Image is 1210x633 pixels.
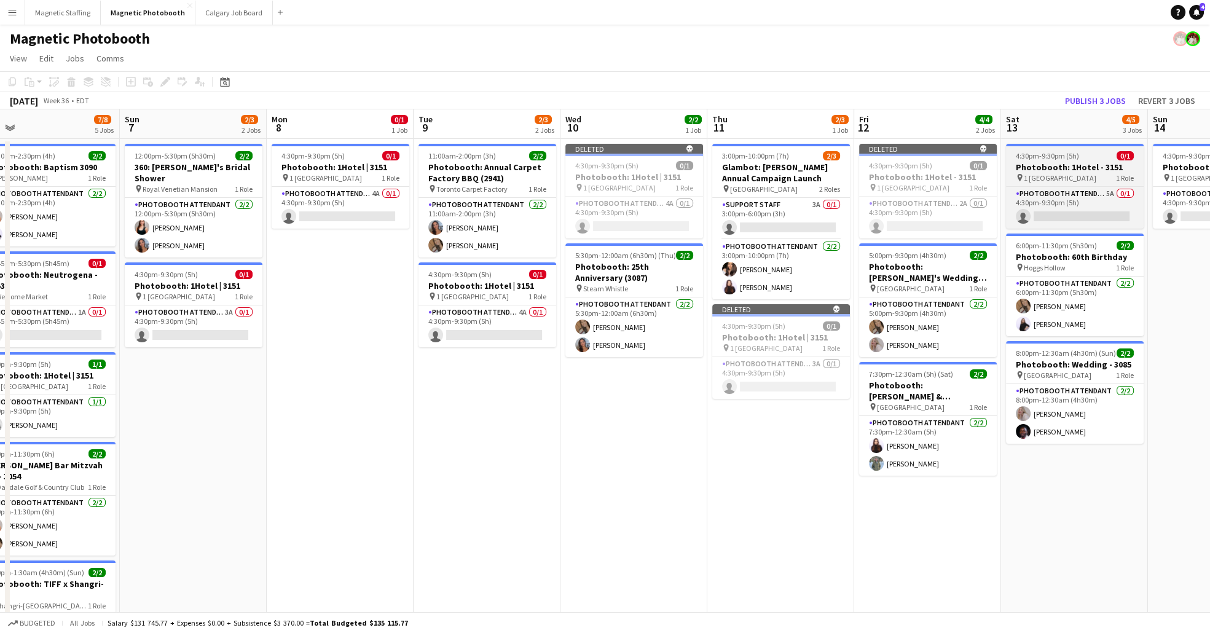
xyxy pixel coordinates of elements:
h3: Photobooth: Wedding - 3085 [1006,359,1144,370]
span: 7:30pm-12:30am (5h) (Sat) [869,369,953,379]
span: 4:30pm-9:30pm (5h) [1016,151,1079,160]
span: Jobs [66,53,84,64]
h3: Photobooth: [PERSON_NAME]'s Wedding - 2954 [859,261,997,283]
app-job-card: 12:00pm-5:30pm (5h30m)2/2360: [PERSON_NAME]'s Bridal Shower Royal Venetian Mansion1 RolePhotoboot... [125,144,262,258]
span: 0/1 [970,161,987,170]
span: 1 Role [88,173,106,183]
button: Magnetic Staffing [25,1,101,25]
span: 1 Role [1116,371,1134,380]
span: 0/1 [529,270,546,279]
div: Deleted [712,304,850,314]
div: 7:30pm-12:30am (5h) (Sat)2/2Photobooth: [PERSON_NAME] & [PERSON_NAME]'s Wedding - 3118 [GEOGRAPHI... [859,362,997,476]
span: 2/2 [88,568,106,577]
span: [GEOGRAPHIC_DATA] [730,184,798,194]
span: Tue [418,114,433,125]
h3: Photobooth: [PERSON_NAME] & [PERSON_NAME]'s Wedding - 3118 [859,380,997,402]
span: 4:30pm-9:30pm (5h) [135,270,198,279]
span: Hoggs Hollow [1024,263,1066,272]
app-job-card: 4:30pm-9:30pm (5h)0/1Photobooth: 1Hotel | 3151 1 [GEOGRAPHIC_DATA]1 RolePhotobooth Attendant4A0/1... [272,144,409,229]
span: [GEOGRAPHIC_DATA] [877,284,945,293]
span: 0/1 [1117,151,1134,160]
span: 2/3 [241,115,258,124]
span: 1 Role [235,184,253,194]
span: 0/1 [88,259,106,268]
span: 1 Role [88,601,106,610]
span: 1 Role [675,183,693,192]
div: 2 Jobs [976,125,995,135]
span: 2/3 [831,115,849,124]
app-user-avatar: Kara & Monika [1173,31,1188,46]
app-card-role: Photobooth Attendant2/28:00pm-12:30am (4h30m)[PERSON_NAME][PERSON_NAME] [1006,384,1144,444]
app-user-avatar: Kara & Monika [1185,31,1200,46]
h3: Photobooth: 1Hotel | 3151 [272,162,409,173]
span: 2/3 [535,115,552,124]
span: 1 Role [969,183,987,192]
span: 6:00pm-11:30pm (5h30m) [1016,241,1097,250]
span: 1 Role [88,482,106,492]
div: 5:00pm-9:30pm (4h30m)2/2Photobooth: [PERSON_NAME]'s Wedding - 2954 [GEOGRAPHIC_DATA]1 RolePhotobo... [859,243,997,357]
span: 4:30pm-9:30pm (5h) [869,161,932,170]
app-card-role: Photobooth Attendant2/212:00pm-5:30pm (5h30m)[PERSON_NAME][PERSON_NAME] [125,198,262,258]
div: 2 Jobs [535,125,554,135]
span: 14 [1151,120,1168,135]
a: 4 [1189,5,1204,20]
h3: Photobooth: Annual Carpet Factory BBQ (2941) [418,162,556,184]
app-card-role: Photobooth Attendant2/27:30pm-12:30am (5h)[PERSON_NAME][PERSON_NAME] [859,416,997,476]
app-card-role: Photobooth Attendant4A0/14:30pm-9:30pm (5h) [272,187,409,229]
button: Publish 3 jobs [1060,93,1131,109]
app-job-card: 4:30pm-9:30pm (5h)0/1Photobooth: 1Hotel - 3151 1 [GEOGRAPHIC_DATA]1 RolePhotobooth Attendant5A0/1... [1006,144,1144,229]
button: Magnetic Photobooth [101,1,195,25]
app-card-role: Photobooth Attendant2A0/14:30pm-9:30pm (5h) [859,197,997,238]
span: 13 [1004,120,1019,135]
span: Sat [1006,114,1019,125]
app-job-card: 5:30pm-12:00am (6h30m) (Thu)2/2Photobooth: 25th Anniversary (3087) Steam Whistle1 RolePhotobooth ... [565,243,703,357]
a: View [5,50,32,66]
span: 3:00pm-10:00pm (7h) [722,151,789,160]
span: 1 Role [528,184,546,194]
span: 1 Role [88,292,106,301]
h3: Photobooth: 1Hotel | 3151 [125,280,262,291]
span: All jobs [68,618,97,627]
span: Wed [565,114,581,125]
app-card-role: Photobooth Attendant3A0/14:30pm-9:30pm (5h) [712,357,850,399]
app-job-card: 6:00pm-11:30pm (5h30m)2/2Photobooth: 60th Birthday Hoggs Hollow1 RolePhotobooth Attendant2/26:00p... [1006,234,1144,336]
span: 1 [GEOGRAPHIC_DATA] [877,183,949,192]
h3: Glambot: [PERSON_NAME] Annual Campaign Launch [712,162,850,184]
app-job-card: Deleted 4:30pm-9:30pm (5h)0/1Photobooth: 1Hotel | 3151 1 [GEOGRAPHIC_DATA]1 RolePhotobooth Attend... [712,304,850,399]
span: 4:30pm-9:30pm (5h) [575,161,638,170]
div: 3 Jobs [1123,125,1142,135]
div: [DATE] [10,95,38,107]
span: 12 [857,120,869,135]
span: 1 [GEOGRAPHIC_DATA] [143,292,215,301]
span: 2 Roles [819,184,840,194]
div: 8:00pm-12:30am (4h30m) (Sun)2/2Photobooth: Wedding - 3085 [GEOGRAPHIC_DATA]1 RolePhotobooth Atten... [1006,341,1144,444]
span: 0/1 [391,115,408,124]
span: 12:00pm-5:30pm (5h30m) [135,151,216,160]
span: 1 [GEOGRAPHIC_DATA] [1024,173,1096,183]
div: 1 Job [391,125,407,135]
span: 7/8 [94,115,111,124]
span: 1 Role [382,173,399,183]
app-job-card: 11:00am-2:00pm (3h)2/2Photobooth: Annual Carpet Factory BBQ (2941) Toronto Carpet Factory1 RolePh... [418,144,556,258]
h3: Photobooth: 60th Birthday [1006,251,1144,262]
h3: Photobooth: 1Hotel | 3151 [712,332,850,343]
app-job-card: Deleted 4:30pm-9:30pm (5h)0/1Photobooth: 1Hotel - 3151 1 [GEOGRAPHIC_DATA]1 RolePhotobooth Attend... [859,144,997,238]
app-card-role: Photobooth Attendant4A0/14:30pm-9:30pm (5h) [418,305,556,347]
div: 4:30pm-9:30pm (5h)0/1Photobooth: 1Hotel | 3151 1 [GEOGRAPHIC_DATA]1 RolePhotobooth Attendant3A0/1... [125,262,262,347]
span: 11 [710,120,728,135]
span: 1/1 [88,360,106,369]
app-job-card: 4:30pm-9:30pm (5h)0/1Photobooth: 1Hotel | 3151 1 [GEOGRAPHIC_DATA]1 RolePhotobooth Attendant4A0/1... [418,262,556,347]
span: 4/4 [975,115,992,124]
div: 5 Jobs [95,125,114,135]
div: 1 Job [832,125,848,135]
app-card-role: Photobooth Attendant2/26:00pm-11:30pm (5h30m)[PERSON_NAME][PERSON_NAME] [1006,277,1144,336]
span: 0/1 [235,270,253,279]
span: 0/1 [676,161,693,170]
button: Budgeted [6,616,57,630]
span: 4/5 [1122,115,1139,124]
